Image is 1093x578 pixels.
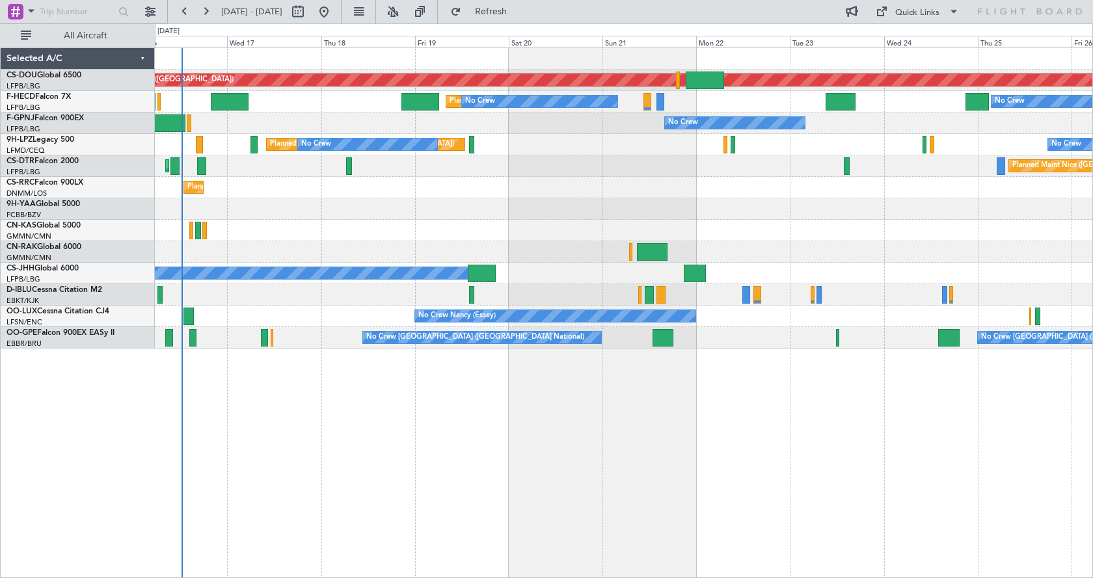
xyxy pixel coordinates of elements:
a: D-IBLUCessna Citation M2 [7,286,102,294]
div: Thu 18 [321,36,415,47]
div: No Crew [301,135,331,154]
a: LFPB/LBG [7,81,40,91]
a: LFPB/LBG [7,274,40,284]
div: No Crew [GEOGRAPHIC_DATA] ([GEOGRAPHIC_DATA] National) [366,328,584,347]
a: CS-DOUGlobal 6500 [7,72,81,79]
div: Quick Links [895,7,939,20]
a: GMMN/CMN [7,231,51,241]
span: Refresh [464,7,519,16]
span: CS-JHH [7,265,34,272]
a: CS-DTRFalcon 2000 [7,157,79,165]
div: Thu 25 [978,36,1072,47]
div: Planned Maint [GEOGRAPHIC_DATA] ([GEOGRAPHIC_DATA]) [450,92,654,111]
a: LFPB/LBG [7,124,40,134]
span: CS-DTR [7,157,34,165]
div: Sun 21 [602,36,696,47]
div: No Crew [465,92,495,111]
button: All Aircraft [14,25,141,46]
span: CN-KAS [7,222,36,230]
span: CS-DOU [7,72,37,79]
div: Mon 22 [696,36,790,47]
div: Wed 17 [227,36,321,47]
input: Trip Number [40,2,115,21]
button: Refresh [444,1,522,22]
span: CS-RRC [7,179,34,187]
span: 9H-YAA [7,200,36,208]
span: 9H-LPZ [7,136,33,144]
span: F-HECD [7,93,35,101]
a: LFPB/LBG [7,167,40,177]
div: Planned [GEOGRAPHIC_DATA] ([GEOGRAPHIC_DATA]) [270,135,454,154]
div: Planned Maint [GEOGRAPHIC_DATA] ([GEOGRAPHIC_DATA]) [187,177,392,197]
div: Tue 16 [133,36,227,47]
span: OO-LUX [7,308,37,315]
a: DNMM/LOS [7,189,47,198]
a: LFSN/ENC [7,317,42,327]
div: Tue 23 [790,36,884,47]
a: EBBR/BRU [7,339,42,348]
a: FCBB/BZV [7,210,41,220]
div: No Crew [995,92,1025,111]
span: All Aircraft [34,31,137,40]
button: Quick Links [869,1,965,22]
a: GMMN/CMN [7,253,51,263]
span: CN-RAK [7,243,37,251]
a: CS-JHHGlobal 6000 [7,265,79,272]
a: CS-RRCFalcon 900LX [7,179,83,187]
a: 9H-LPZLegacy 500 [7,136,74,144]
span: OO-GPE [7,329,37,337]
a: F-HECDFalcon 7X [7,93,71,101]
div: Fri 19 [415,36,509,47]
div: Planned Maint London ([GEOGRAPHIC_DATA]) [78,70,234,90]
div: Sat 20 [509,36,602,47]
a: OO-GPEFalcon 900EX EASy II [7,329,115,337]
div: No Crew [668,113,698,133]
a: CN-RAKGlobal 6000 [7,243,81,251]
div: No Crew [1051,135,1081,154]
a: EBKT/KJK [7,296,39,306]
a: LFPB/LBG [7,103,40,112]
a: 9H-YAAGlobal 5000 [7,200,80,208]
a: F-GPNJFalcon 900EX [7,114,84,122]
span: [DATE] - [DATE] [221,6,282,18]
div: Wed 24 [884,36,978,47]
span: F-GPNJ [7,114,34,122]
span: D-IBLU [7,286,32,294]
div: [DATE] [157,26,180,37]
a: OO-LUXCessna Citation CJ4 [7,308,109,315]
div: No Crew Nancy (Essey) [418,306,496,326]
a: CN-KASGlobal 5000 [7,222,81,230]
a: LFMD/CEQ [7,146,44,155]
